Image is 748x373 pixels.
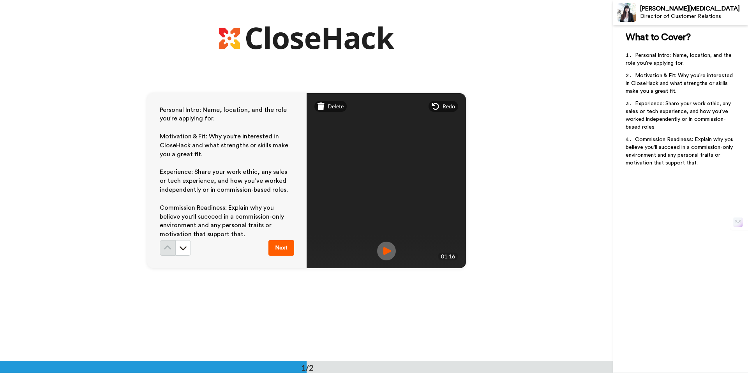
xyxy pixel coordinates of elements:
[160,169,289,193] span: Experience: Share your work ethic, any sales or tech experience, and how you’ve worked independen...
[626,33,690,42] span: What to Cover?
[160,133,290,157] span: Motivation & Fit: Why you're interested in CloseHack and what strengths or skills make you a grea...
[617,3,636,22] img: Profile Image
[626,73,734,94] span: Motivation & Fit: Why you're interested in CloseHack and what strengths or skills make you a grea...
[160,107,288,122] span: Personal Intro: Name, location, and the role you're applying for.
[289,362,326,373] div: 1/2
[429,101,458,112] div: Redo
[314,101,347,112] div: Delete
[626,53,733,66] span: Personal Intro: Name, location, and the role you're applying for.
[438,253,458,260] div: 01:16
[443,103,455,110] span: Redo
[640,13,748,20] div: Director of Customer Relations
[160,205,286,238] span: Commission Readiness: Explain why you believe you'll succeed in a commission-only environment and...
[328,103,344,110] span: Delete
[377,242,396,260] img: ic_record_play.svg
[268,240,294,256] button: Next
[626,101,732,130] span: Experience: Share your work ethic, any sales or tech experience, and how you’ve worked independen...
[640,5,748,12] div: [PERSON_NAME][MEDICAL_DATA]
[626,137,735,166] span: Commission Readiness: Explain why you believe you'll succeed in a commission-only environment and...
